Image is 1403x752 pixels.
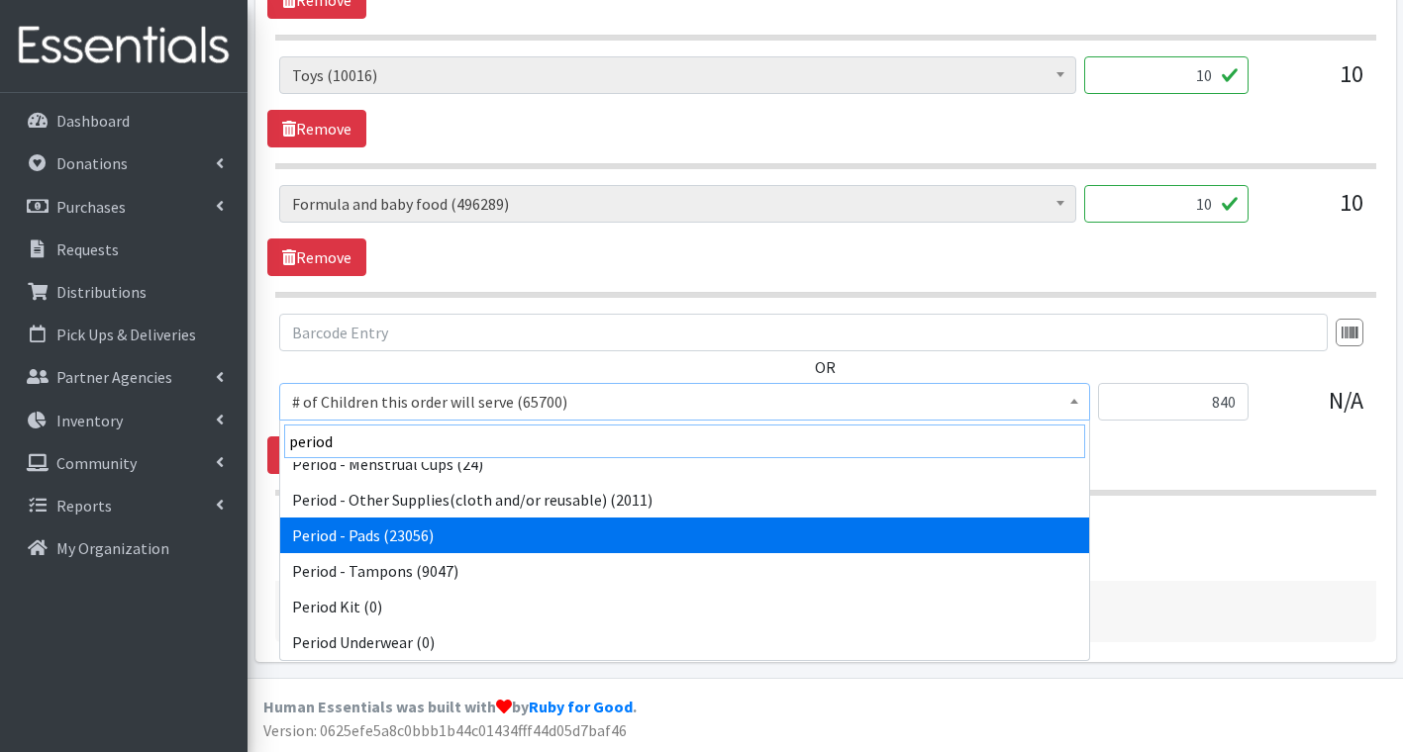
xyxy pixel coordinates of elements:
[280,589,1089,624] li: Period Kit (0)
[280,517,1089,553] li: Period - Pads (23056)
[8,187,240,227] a: Purchases
[56,538,169,558] p: My Organization
[280,482,1089,517] li: Period - Other Supplies(cloth and/or reusable) (2011)
[292,388,1077,416] span: # of Children this order will serve (65700)
[279,314,1328,351] input: Barcode Entry
[292,190,1063,218] span: Formula and baby food (496289)
[267,436,366,474] a: Remove
[279,383,1090,421] span: # of Children this order will serve (65700)
[56,239,119,259] p: Requests
[280,446,1089,482] li: Period - Menstrual Cups (24)
[280,553,1089,589] li: Period - Tampons (9047)
[1084,56,1249,94] input: Quantity
[8,528,240,568] a: My Organization
[8,443,240,483] a: Community
[56,153,128,173] p: Donations
[8,401,240,440] a: Inventory
[280,624,1089,660] li: Period Underwear (0)
[529,697,633,716] a: Ruby for Good
[267,238,366,276] a: Remove
[56,453,137,473] p: Community
[279,185,1076,223] span: Formula and baby food (496289)
[1098,383,1249,421] input: Quantity
[279,56,1076,94] span: Toys (10016)
[1264,56,1363,110] div: 10
[8,272,240,312] a: Distributions
[1264,185,1363,238] div: 10
[8,101,240,141] a: Dashboard
[56,367,172,387] p: Partner Agencies
[263,697,637,716] strong: Human Essentials was built with by .
[8,357,240,397] a: Partner Agencies
[292,61,1063,89] span: Toys (10016)
[8,13,240,79] img: HumanEssentials
[8,315,240,354] a: Pick Ups & Deliveries
[56,325,196,344] p: Pick Ups & Deliveries
[1264,383,1363,436] div: N/A
[1084,185,1249,223] input: Quantity
[56,197,126,217] p: Purchases
[56,282,147,302] p: Distributions
[8,230,240,269] a: Requests
[56,111,130,131] p: Dashboard
[56,496,112,516] p: Reports
[263,720,627,740] span: Version: 0625efe5a8c0bbb1b44c01434fff44d05d7baf46
[815,355,836,379] label: OR
[8,143,240,183] a: Donations
[267,110,366,147] a: Remove
[8,486,240,525] a: Reports
[56,411,123,430] p: Inventory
